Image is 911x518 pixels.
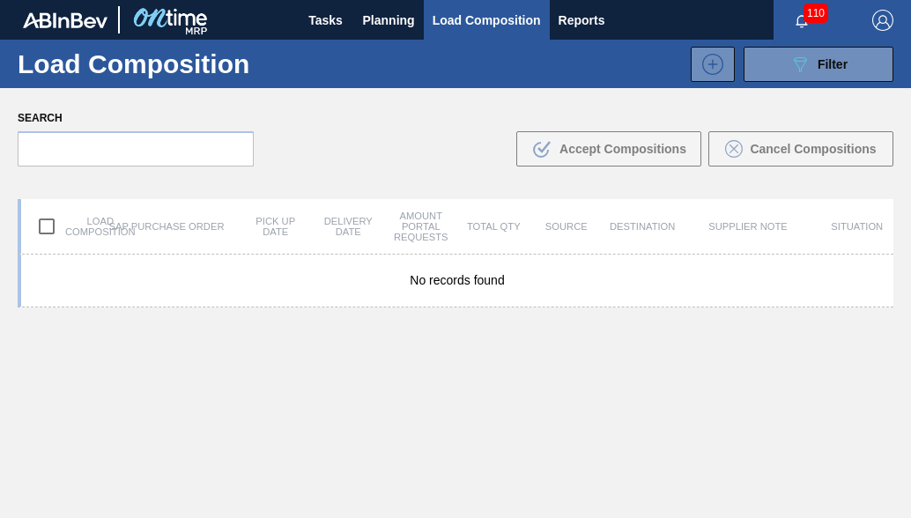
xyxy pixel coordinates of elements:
span: Reports [559,10,605,31]
span: Filter [818,57,848,71]
button: Cancel Compositions [708,131,893,166]
div: Source [530,221,604,232]
img: TNhmsLtSVTkK8tSr43FrP2fwEKptu5GPRR3wAAAABJRU5ErkJggg== [23,12,107,28]
button: Filter [744,47,893,82]
label: Search [18,106,254,131]
div: New Load Composition [682,47,735,82]
button: Accept Compositions [516,131,701,166]
span: Tasks [307,10,345,31]
div: Total Qty [457,221,530,232]
div: Destination [603,221,676,232]
div: Delivery Date [312,216,385,237]
div: Pick up Date [240,216,313,237]
span: Load Composition [433,10,541,31]
span: Accept Compositions [559,142,686,156]
div: Load composition [21,208,94,245]
h1: Load Composition [18,54,270,74]
div: Situation [821,221,894,232]
div: Supplier Note [676,221,821,232]
span: Cancel Compositions [750,142,876,156]
div: Amount Portal Requests [385,211,458,242]
span: Planning [363,10,415,31]
span: 110 [804,4,828,23]
button: Notifications [774,8,830,33]
div: SAP Purchase Order [94,221,240,232]
img: Logout [872,10,893,31]
span: No records found [410,273,504,287]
